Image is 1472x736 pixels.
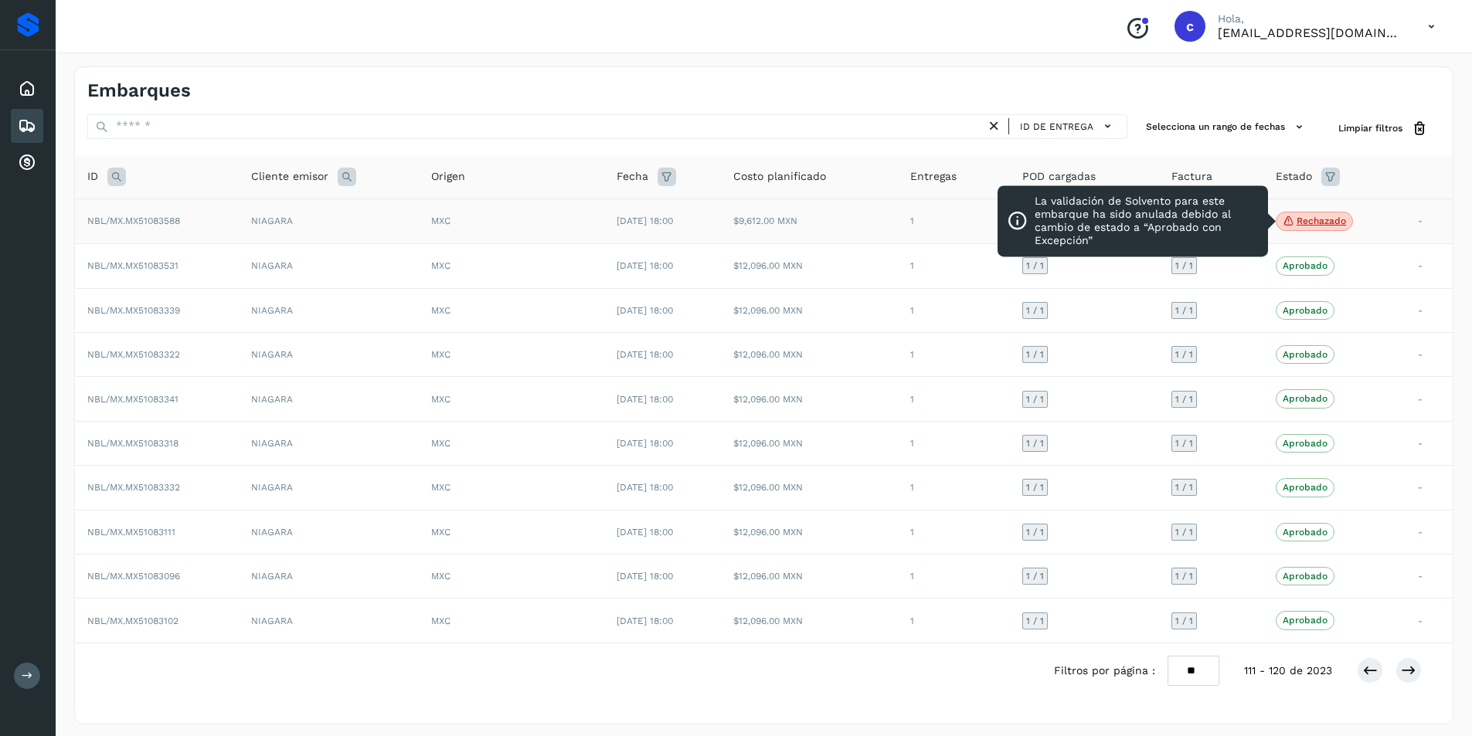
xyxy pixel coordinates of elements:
button: ID de entrega [1015,115,1120,137]
span: NBL/MX.MX51083531 [87,260,178,271]
span: 1 / 1 [1026,527,1044,537]
td: - [1406,421,1453,465]
td: $9,612.00 MXN [721,198,897,244]
td: - [1406,555,1453,599]
td: NIAGARA [239,244,420,288]
span: [DATE] 18:00 [617,215,673,226]
td: $12,096.00 MXN [721,555,897,599]
span: POD cargadas [1022,168,1096,185]
span: Estado [1276,168,1312,185]
td: 1 [898,377,1010,421]
td: - [1406,333,1453,377]
td: $12,096.00 MXN [721,421,897,465]
td: - [1406,198,1453,244]
span: NBL/MX.MX51083341 [87,394,178,405]
span: MXC [431,527,450,538]
span: [DATE] 18:00 [617,349,673,360]
span: MXC [431,349,450,360]
span: 1 / 1 [1175,439,1193,448]
p: Hola, [1218,12,1403,25]
span: Origen [431,168,465,185]
span: MXC [431,394,450,405]
span: 1 / 1 [1175,572,1193,581]
span: NBL/MX.MX51083588 [87,215,180,226]
td: 1 [898,599,1010,643]
td: NIAGARA [239,421,420,465]
span: [DATE] 18:00 [617,527,673,538]
span: [DATE] 18:00 [617,616,673,626]
td: - [1406,288,1453,332]
span: ID [87,168,98,185]
span: MXC [431,260,450,271]
td: NIAGARA [239,466,420,510]
span: MXC [431,482,450,493]
td: 1 [898,421,1010,465]
span: NBL/MX.MX51083102 [87,616,178,626]
td: $12,096.00 MXN [721,288,897,332]
td: 1 [898,198,1010,244]
td: - [1406,599,1453,643]
td: NIAGARA [239,599,420,643]
td: 1 [898,288,1010,332]
div: Cuentas por cobrar [11,146,43,180]
span: 1 / 1 [1026,616,1044,626]
p: Aprobado [1283,438,1328,449]
p: Aprobado [1283,571,1328,582]
td: 1 [898,555,1010,599]
p: Rechazado [1297,215,1346,226]
span: Factura [1171,168,1212,185]
td: - [1406,466,1453,510]
span: Limpiar filtros [1338,121,1402,135]
span: 1 / 1 [1026,572,1044,581]
span: 1 / 1 [1175,261,1193,270]
td: $12,096.00 MXN [721,510,897,554]
span: NBL/MX.MX51083332 [87,482,180,493]
span: NBL/MX.MX51083111 [87,527,175,538]
h4: Embarques [87,80,191,102]
span: 1 / 1 [1026,261,1044,270]
span: Entregas [910,168,957,185]
span: 1 / 1 [1175,483,1193,492]
span: 1 / 1 [1026,350,1044,359]
span: [DATE] 18:00 [617,571,673,582]
span: 111 - 120 de 2023 [1244,663,1332,679]
span: [DATE] 18:00 [617,394,673,405]
button: Selecciona un rango de fechas [1140,114,1314,140]
td: 1 [898,333,1010,377]
td: - [1406,510,1453,554]
span: 1 / 1 [1026,483,1044,492]
span: MXC [431,305,450,316]
td: - [1406,244,1453,288]
p: Aprobado [1283,305,1328,316]
span: Cliente emisor [251,168,328,185]
span: Costo planificado [733,168,826,185]
p: carlosvazqueztgc@gmail.com [1218,25,1403,40]
span: 1 / 1 [1026,306,1044,315]
td: $12,096.00 MXN [721,333,897,377]
p: Aprobado [1283,527,1328,538]
td: NIAGARA [239,198,420,244]
td: NIAGARA [239,377,420,421]
td: $12,096.00 MXN [721,466,897,510]
p: Aprobado [1283,393,1328,404]
td: $12,096.00 MXN [721,599,897,643]
span: [DATE] 18:00 [617,305,673,316]
td: 1 [898,510,1010,554]
td: NIAGARA [239,555,420,599]
span: MXC [431,215,450,226]
td: $12,096.00 MXN [721,377,897,421]
span: 1 / 1 [1175,350,1193,359]
span: 1 / 1 [1026,439,1044,448]
p: La validación de Solvento para este embarque ha sido anulada debido al cambio de estado a “Aproba... [1035,195,1259,247]
td: $12,096.00 MXN [721,244,897,288]
span: NBL/MX.MX51083322 [87,349,180,360]
button: Limpiar filtros [1326,114,1440,143]
span: NBL/MX.MX51083318 [87,438,178,449]
span: Filtros por página : [1054,663,1155,679]
span: 1 / 1 [1175,306,1193,315]
td: 1 [898,244,1010,288]
p: Aprobado [1283,615,1328,626]
p: Aprobado [1283,260,1328,271]
span: 1 / 1 [1175,395,1193,404]
p: Aprobado [1283,482,1328,493]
